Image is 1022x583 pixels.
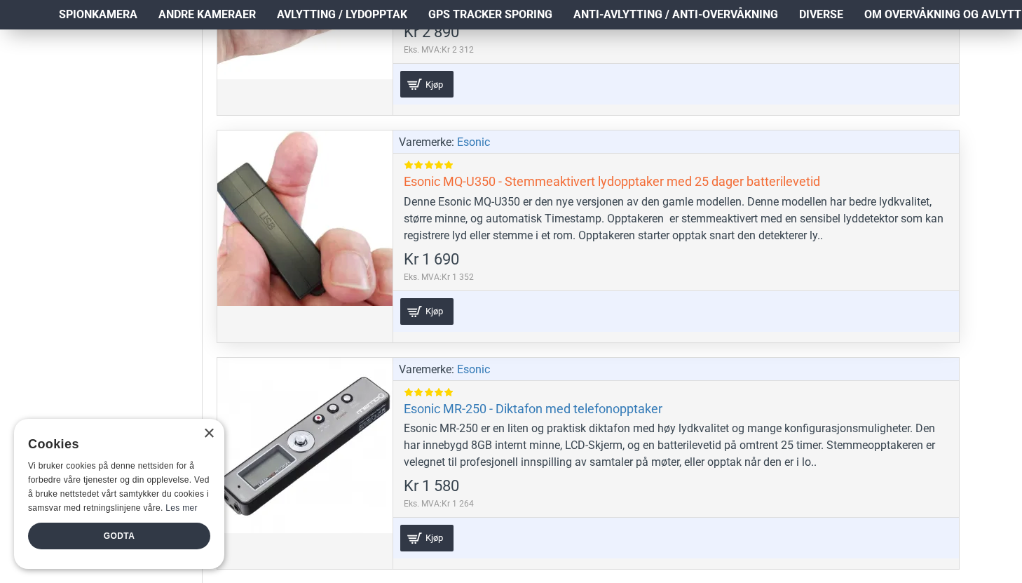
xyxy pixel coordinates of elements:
[203,429,214,439] div: Close
[404,420,948,471] div: Esonic MR-250 er en liten og praktisk diktafon med høy lydkvalitet og mange konfigurasjonsmulighe...
[404,25,459,40] span: Kr 2 890
[59,6,137,23] span: Spionkamera
[399,361,454,378] span: Varemerke:
[217,130,393,306] a: Esonic MQ-U350 - Stemmeaktivert lydopptaker med 25 dager batterilevetid Esonic MQ-U350 - Stemmeak...
[404,401,662,417] a: Esonic MR-250 - Diktafon med telefonopptaker
[404,173,820,189] a: Esonic MQ-U350 - Stemmeaktivert lydopptaker med 25 dager batterilevetid
[165,503,197,513] a: Les mer, opens a new window
[422,80,447,89] span: Kjøp
[28,461,210,512] span: Vi bruker cookies på denne nettsiden for å forbedre våre tjenester og din opplevelse. Ved å bruke...
[404,497,474,510] span: Eks. MVA:Kr 1 264
[428,6,552,23] span: GPS Tracker Sporing
[28,429,201,460] div: Cookies
[404,478,459,494] span: Kr 1 580
[404,43,474,56] span: Eks. MVA:Kr 2 312
[399,134,454,151] span: Varemerke:
[404,271,474,283] span: Eks. MVA:Kr 1 352
[422,307,447,316] span: Kjøp
[28,523,210,549] div: Godta
[799,6,843,23] span: Diverse
[404,252,459,267] span: Kr 1 690
[158,6,256,23] span: Andre kameraer
[404,194,948,244] div: Denne Esonic MQ-U350 er den nye versjonen av den gamle modellen. Denne modellen har bedre lydkval...
[457,361,490,378] a: Esonic
[573,6,778,23] span: Anti-avlytting / Anti-overvåkning
[457,134,490,151] a: Esonic
[277,6,407,23] span: Avlytting / Lydopptak
[422,533,447,542] span: Kjøp
[217,358,393,533] a: Esonic MR-250 - Diktafon med telefonopptaker Esonic MR-250 - Diktafon med telefonopptaker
